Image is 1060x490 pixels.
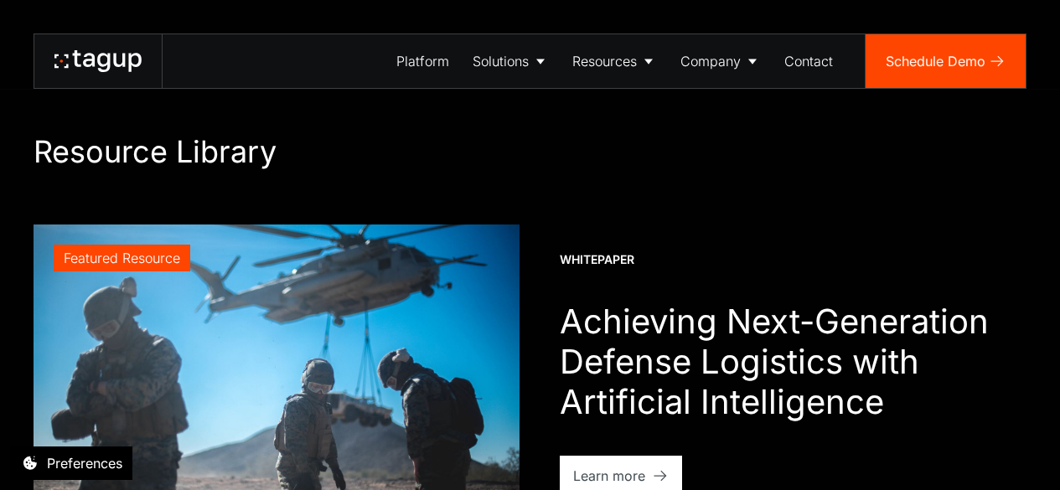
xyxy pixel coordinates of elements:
h1: Resource Library [34,134,1026,171]
a: Platform [385,34,461,88]
a: Company [669,34,773,88]
a: Schedule Demo [866,34,1026,88]
div: Schedule Demo [886,51,985,71]
a: Contact [773,34,845,88]
div: Solutions [473,51,529,71]
div: Whitepaper [560,251,634,268]
div: Resources [572,51,637,71]
a: Solutions [461,34,561,88]
h1: Achieving Next-Generation Defense Logistics with Artificial Intelligence [560,302,1026,422]
div: Contact [784,51,833,71]
div: Featured Resource [64,248,180,268]
div: Preferences [47,453,122,473]
div: Learn more [573,466,645,486]
a: Resources [561,34,669,88]
div: Platform [396,51,449,71]
div: Company [680,51,741,71]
